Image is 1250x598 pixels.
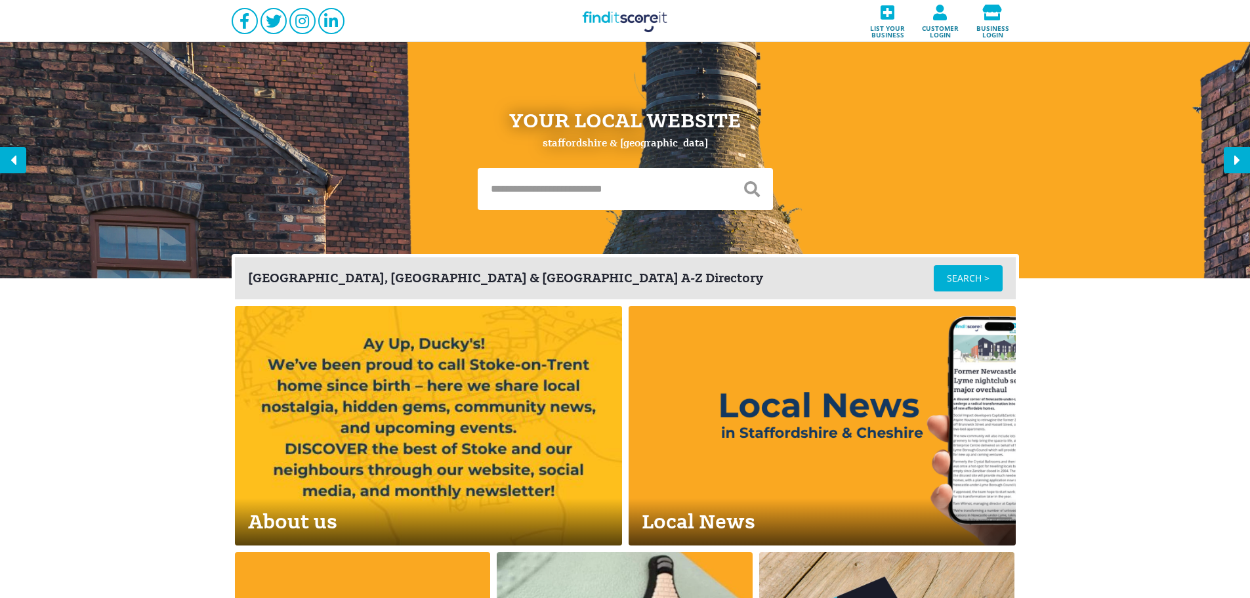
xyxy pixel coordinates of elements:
[862,1,914,42] a: List your business
[970,20,1015,38] span: Business login
[914,1,967,42] a: Customer login
[543,138,708,148] div: Staffordshire & [GEOGRAPHIC_DATA]
[235,498,622,545] div: About us
[967,1,1019,42] a: Business login
[629,498,1016,545] div: Local News
[918,20,963,38] span: Customer login
[865,20,910,38] span: List your business
[248,272,934,285] div: [GEOGRAPHIC_DATA], [GEOGRAPHIC_DATA] & [GEOGRAPHIC_DATA] A-Z Directory
[509,110,741,131] div: Your Local Website
[629,306,1016,545] a: Local News
[934,265,1003,291] a: SEARCH >
[235,306,622,545] a: About us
